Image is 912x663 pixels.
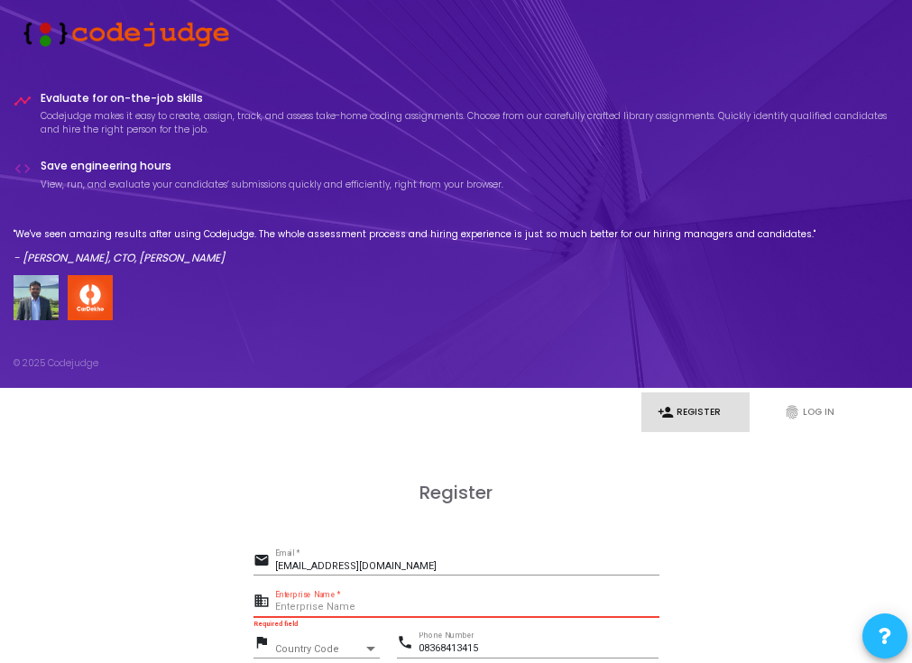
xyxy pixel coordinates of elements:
p: View, run, and evaluate your candidates’ submissions quickly and efficiently, right from your bro... [41,178,503,191]
mat-icon: flag [253,633,275,655]
i: fingerprint [784,404,800,420]
span: Country Code [275,644,364,654]
p: "We've seen amazing results after using Codejudge. The whole assessment process and hiring experi... [14,227,815,241]
i: person_add [658,404,674,420]
input: Email [275,561,659,572]
mat-icon: email [253,551,275,573]
input: Enterprise Name [275,602,659,612]
p: Codejudge makes it easy to create, assign, track, and assess take-home coding assignments. Choose... [41,109,898,136]
img: company-logo [68,275,113,320]
div: © 2025 Codejudge [14,356,98,370]
i: timeline [14,92,32,110]
h4: Save engineering hours [41,160,503,172]
strong: Required field [253,620,298,628]
a: fingerprintLog In [768,392,876,432]
em: - [PERSON_NAME], CTO, [PERSON_NAME] [14,250,225,265]
img: user image [14,275,59,320]
h3: Register [253,482,659,503]
mat-icon: business [253,592,275,613]
a: person_addRegister [641,392,750,432]
h4: Evaluate for on-the-job skills [41,92,898,105]
input: Phone Number [419,643,659,654]
mat-icon: phone [397,633,419,655]
i: code [14,160,32,178]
